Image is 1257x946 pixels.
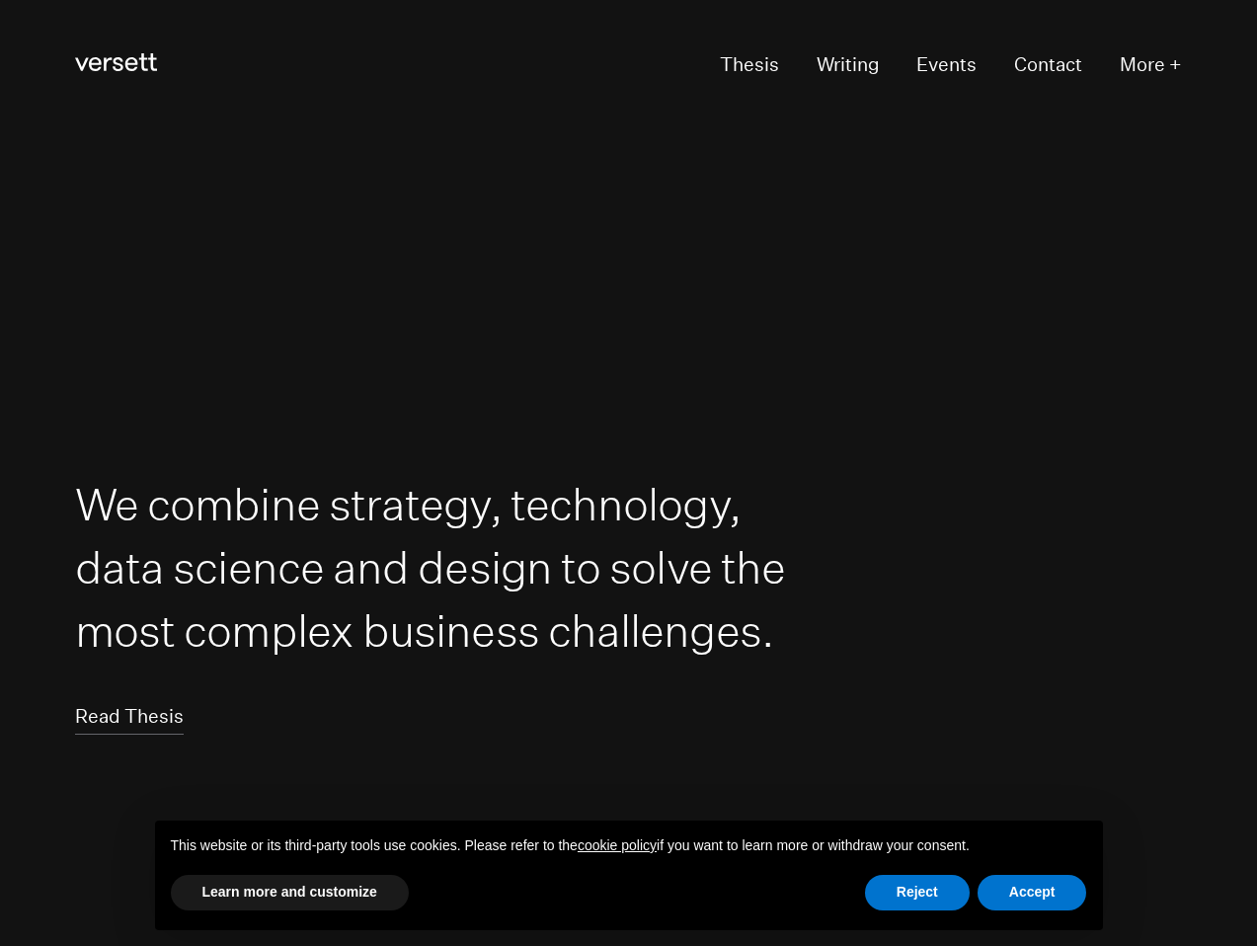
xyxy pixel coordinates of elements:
button: Learn more and customize [171,875,409,910]
button: More + [1120,47,1182,83]
button: Reject [865,875,970,910]
a: Thesis [720,47,779,83]
div: This website or its third-party tools use cookies. Please refer to the if you want to learn more ... [155,821,1103,872]
a: Writing [817,47,880,83]
h1: We combine strategy, technology, data science and design to solve the most complex business chall... [75,473,794,662]
div: Notice [139,805,1119,946]
a: Read Thesis [75,699,184,735]
button: Accept [978,875,1087,910]
a: Contact [1014,47,1082,83]
a: cookie policy [578,837,657,853]
a: Events [916,47,977,83]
